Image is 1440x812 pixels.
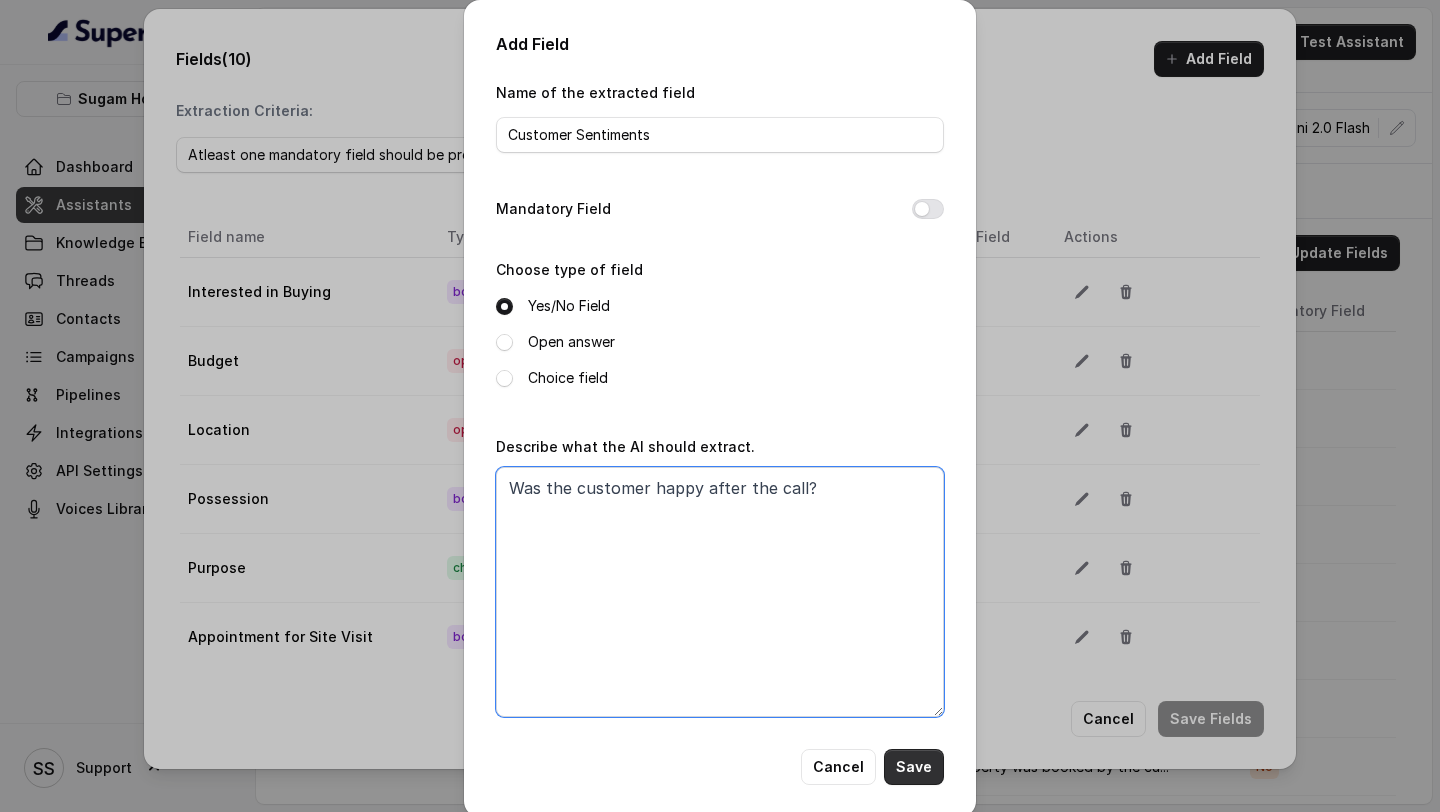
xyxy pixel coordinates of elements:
[496,467,944,717] textarea: Was the customer happy after the call?
[528,330,615,354] label: Open answer
[528,366,608,390] label: Choice field
[496,438,755,455] label: Describe what the AI should extract.
[528,294,610,318] label: Yes/No Field
[496,84,695,101] label: Name of the extracted field
[496,261,643,278] label: Choose type of field
[496,32,944,56] h2: Add Field
[884,749,944,785] button: Save
[801,749,876,785] button: Cancel
[496,197,611,221] label: Mandatory Field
